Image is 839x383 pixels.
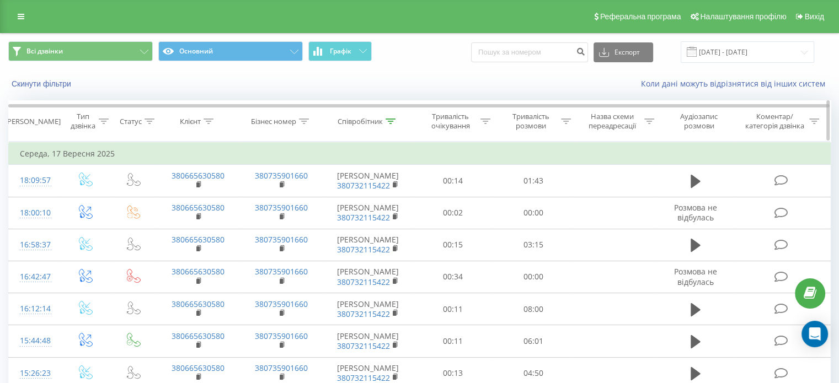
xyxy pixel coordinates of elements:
[337,212,390,223] a: 380732115422
[172,170,225,181] a: 380665630580
[413,261,493,293] td: 00:34
[323,229,413,261] td: [PERSON_NAME]
[594,42,653,62] button: Експорт
[337,373,390,383] a: 380732115422
[742,112,806,131] div: Коментар/категорія дзвінка
[503,112,558,131] div: Тривалість розмови
[255,202,308,213] a: 380735901660
[26,47,63,56] span: Всі дзвінки
[337,180,390,191] a: 380732115422
[9,143,831,165] td: Середа, 17 Вересня 2025
[493,229,573,261] td: 03:15
[255,363,308,373] a: 380735901660
[667,112,731,131] div: Аудіозапис розмови
[337,309,390,319] a: 380732115422
[700,12,786,21] span: Налаштування профілю
[8,41,153,61] button: Всі дзвінки
[8,79,77,89] button: Скинути фільтри
[172,202,225,213] a: 380665630580
[20,202,49,224] div: 18:00:10
[20,330,49,352] div: 15:44:48
[323,293,413,325] td: [PERSON_NAME]
[255,266,308,277] a: 380735901660
[493,325,573,357] td: 06:01
[413,165,493,197] td: 00:14
[674,202,717,223] span: Розмова не відбулась
[255,331,308,341] a: 380735901660
[255,234,308,245] a: 380735901660
[323,197,413,229] td: [PERSON_NAME]
[338,117,383,126] div: Співробітник
[493,197,573,229] td: 00:00
[20,170,49,191] div: 18:09:57
[600,12,681,21] span: Реферальна програма
[20,298,49,320] div: 16:12:14
[413,325,493,357] td: 00:11
[801,321,828,347] div: Open Intercom Messenger
[805,12,824,21] span: Вихід
[337,341,390,351] a: 380732115422
[584,112,642,131] div: Назва схеми переадресації
[323,325,413,357] td: [PERSON_NAME]
[323,165,413,197] td: [PERSON_NAME]
[255,170,308,181] a: 380735901660
[471,42,588,62] input: Пошук за номером
[674,266,717,287] span: Розмова не відбулась
[308,41,372,61] button: Графік
[413,293,493,325] td: 00:11
[5,117,61,126] div: [PERSON_NAME]
[20,234,49,256] div: 16:58:37
[70,112,95,131] div: Тип дзвінка
[323,261,413,293] td: [PERSON_NAME]
[172,331,225,341] a: 380665630580
[493,293,573,325] td: 08:00
[255,299,308,309] a: 380735901660
[172,299,225,309] a: 380665630580
[337,244,390,255] a: 380732115422
[413,229,493,261] td: 00:15
[20,266,49,288] div: 16:42:47
[493,261,573,293] td: 00:00
[158,41,303,61] button: Основний
[172,234,225,245] a: 380665630580
[120,117,142,126] div: Статус
[413,197,493,229] td: 00:02
[641,78,831,89] a: Коли дані можуть відрізнятися вiд інших систем
[330,47,351,55] span: Графік
[251,117,296,126] div: Бізнес номер
[423,112,478,131] div: Тривалість очікування
[172,363,225,373] a: 380665630580
[172,266,225,277] a: 380665630580
[180,117,201,126] div: Клієнт
[493,165,573,197] td: 01:43
[337,277,390,287] a: 380732115422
